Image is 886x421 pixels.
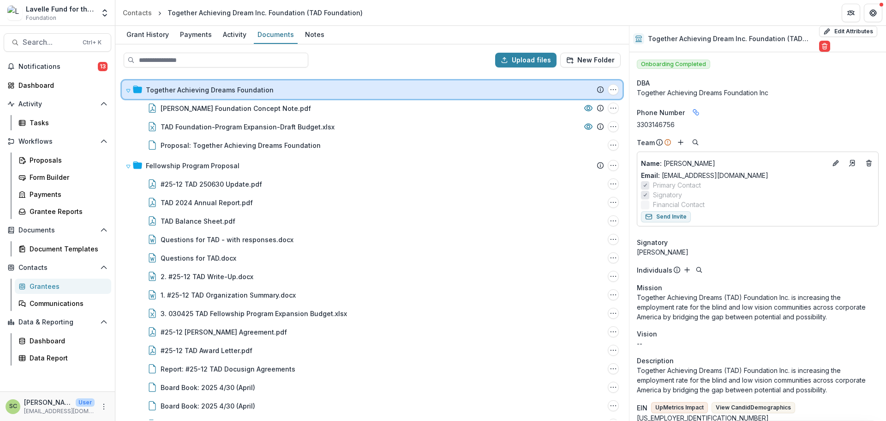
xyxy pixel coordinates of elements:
button: Questions for TAD.docx Options [608,252,619,263]
p: -- [637,339,879,348]
div: #25-12 TAD 250630 Update.pdf [161,179,262,189]
div: Grantees [30,281,104,291]
div: 3. 030425 TAD Fellowship Program Expansion Budget.xlsx [161,309,347,318]
div: 3. 030425 TAD Fellowship Program Expansion Budget.xlsx3. 030425 TAD Fellowship Program Expansion ... [122,304,623,323]
button: 1. #25-12 TAD Organization Summary.docx Options [608,289,619,300]
div: Lavelle Fund for the Blind [26,4,95,14]
div: Communications [30,299,104,308]
div: Document Templates [30,244,104,254]
p: User [76,398,95,407]
span: Primary Contact [653,180,701,190]
button: #25-12 TAD Award Letter.pdf Options [608,345,619,356]
div: Sandra Ching [9,403,17,409]
a: Proposals [15,153,111,168]
img: Lavelle Fund for the Blind [7,6,22,20]
div: Payments [30,189,104,199]
div: TAD 2024 Annual Report.pdf [161,198,253,207]
a: Grantee Reports [15,204,111,219]
nav: breadcrumb [119,6,366,19]
p: Together Achieving Dreams (TAD) Foundation Inc. is increasing the employment rate for the blind a... [637,293,879,322]
div: Fellowship Program Proposal [146,161,239,171]
span: Workflows [18,138,96,146]
div: #25-12 TAD 250630 Update.pdf#25-12 TAD 250630 Update.pdf Options [122,175,623,193]
a: Payments [176,26,216,44]
div: Board Book: 2025 4/30 (April)Board Book: 2025 4/30 (April) Options [122,397,623,415]
span: Onboarding Completed [637,60,710,69]
div: 1. #25-12 TAD Organization Summary.docx1. #25-12 TAD Organization Summary.docx Options [122,286,623,304]
button: Edit [830,158,841,169]
div: Form Builder [30,172,104,182]
button: Open Workflows [4,134,111,149]
p: Together Achieving Dreams (TAD) Foundation Inc. is increasing the employment rate for the blind a... [637,366,879,395]
span: Signatory [653,190,682,200]
span: DBA [637,78,650,88]
span: Signatory [637,238,668,247]
div: Together Achieving Dreams FoundationTogether Achieving Dreams Foundation Options[PERSON_NAME] Fou... [122,80,623,154]
button: More [98,401,109,412]
span: Contacts [18,264,96,272]
span: Email: [641,171,660,179]
a: Document Templates [15,241,111,256]
p: Individuals [637,265,672,275]
div: Questions for TAD - with responses.docxQuestions for TAD - with responses.docx Options [122,230,623,249]
h2: Together Achieving Dream Inc. Foundation (TAD Foundation) [648,35,815,43]
div: Together Achieving Dreams Foundation Inc [637,88,879,98]
div: Proposals [30,155,104,165]
button: Search... [4,33,111,52]
a: Go to contact [845,156,860,171]
button: Board Book: 2025 4/30 (April) Options [608,382,619,393]
span: Search... [23,38,77,47]
div: Questions for TAD - with responses.docx [161,235,293,244]
div: Together Achieving Dream Inc. Foundation (TAD Foundation) [168,8,363,18]
button: Delete [819,41,830,52]
div: Questions for TAD.docx [161,253,236,263]
div: Report: #25-12 TAD Docusign AgreementsReport: #25-12 TAD Docusign Agreements Options [122,360,623,378]
span: Mission [637,283,662,293]
div: [PERSON_NAME] Foundation Concept Note.pdf [161,104,311,113]
div: #25-12 [PERSON_NAME] Agreement.pdf#25-12 TAD Grant Agreement.pdf Options [122,323,623,341]
div: Notes [301,28,328,41]
button: Open Activity [4,97,111,111]
div: Tasks [30,118,104,128]
div: Contacts [123,8,152,18]
div: Activity [219,28,250,41]
div: #25-12 [PERSON_NAME] Agreement.pdf [161,327,287,337]
div: Proposal: Together Achieving Dreams FoundationProposal: Together Achieving Dreams Foundation Options [122,136,623,154]
div: Together Achieving Dreams FoundationTogether Achieving Dreams Foundation Options [122,80,623,99]
div: Together Achieving Dreams Foundation [146,85,274,95]
button: View CandidDemographics [712,402,795,413]
a: Grantees [15,279,111,294]
button: Open Documents [4,223,111,238]
button: Questions for TAD - with responses.docx Options [608,234,619,245]
span: Documents [18,226,96,234]
div: TAD Balance Sheet.pdfTAD Balance Sheet.pdf Options [122,212,623,230]
div: 2. #25-12 TAD Write-Up.docx [161,272,253,281]
div: #25-12 TAD Award Letter.pdf#25-12 TAD Award Letter.pdf Options [122,341,623,360]
div: #25-12 TAD Award Letter.pdf [161,346,252,355]
div: [PERSON_NAME] [637,247,879,257]
p: [PERSON_NAME] [24,397,72,407]
span: Name : [641,159,662,167]
div: Grantee Reports [30,207,104,216]
div: Documents [254,28,298,41]
div: TAD Foundation-Program Expansion-Draft Budget.xlsx [161,122,335,132]
div: Ctrl + K [81,37,103,48]
a: Communications [15,296,111,311]
p: Team [637,138,655,147]
button: Open entity switcher [98,4,111,22]
span: Foundation [26,14,56,22]
div: Dashboard [18,80,104,90]
div: TAD Foundation-Program Expansion-Draft Budget.xlsxTAD Foundation-Program Expansion-Draft Budget.x... [122,117,623,136]
span: Phone Number [637,108,685,117]
a: Dashboard [4,78,111,93]
span: Vision [637,329,657,339]
button: Lavelle Foundation Concept Note.pdf Options [608,103,619,114]
span: Data & Reporting [18,318,96,326]
a: Email: [EMAIL_ADDRESS][DOMAIN_NAME] [641,171,768,180]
